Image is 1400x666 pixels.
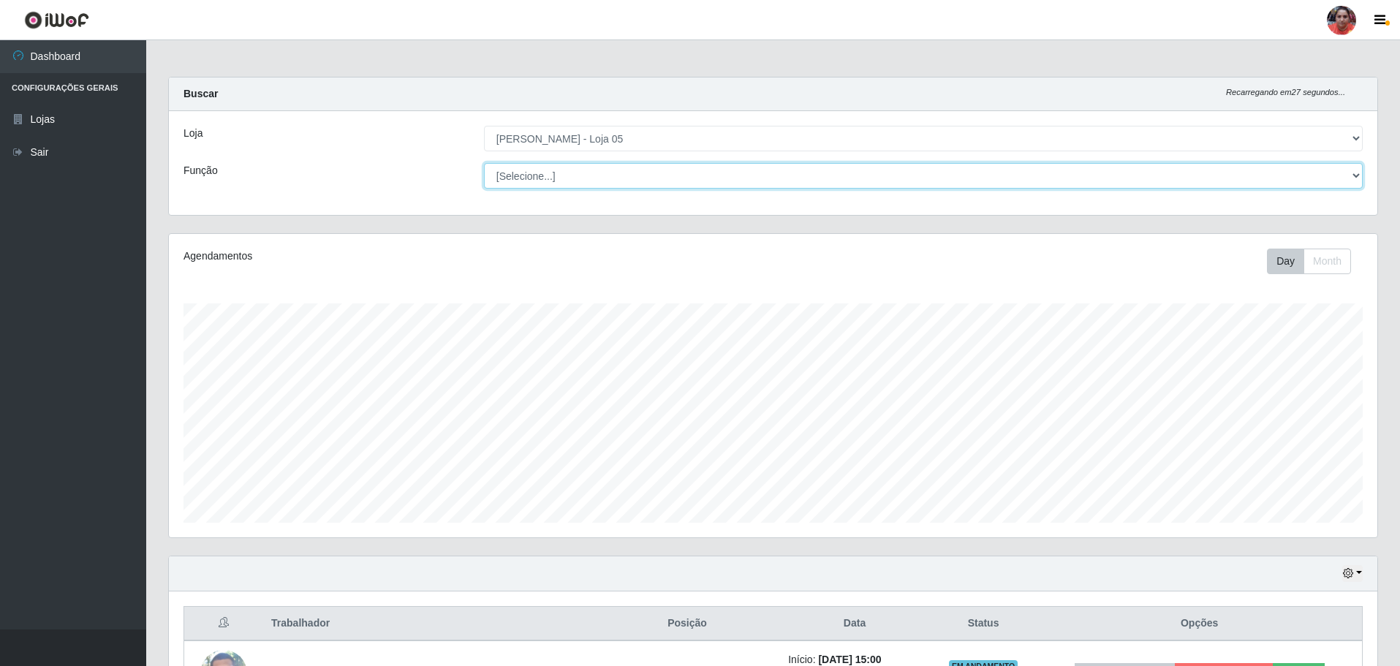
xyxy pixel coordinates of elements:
[24,11,89,29] img: CoreUI Logo
[818,654,881,665] time: [DATE] 15:00
[1267,249,1304,274] button: Day
[183,249,662,264] div: Agendamentos
[262,607,595,641] th: Trabalhador
[930,607,1037,641] th: Status
[779,607,930,641] th: Data
[183,126,203,141] label: Loja
[183,88,218,99] strong: Buscar
[1267,249,1363,274] div: Toolbar with button groups
[1037,607,1362,641] th: Opções
[1267,249,1351,274] div: First group
[183,163,218,178] label: Função
[595,607,779,641] th: Posição
[1303,249,1351,274] button: Month
[1226,88,1345,97] i: Recarregando em 27 segundos...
